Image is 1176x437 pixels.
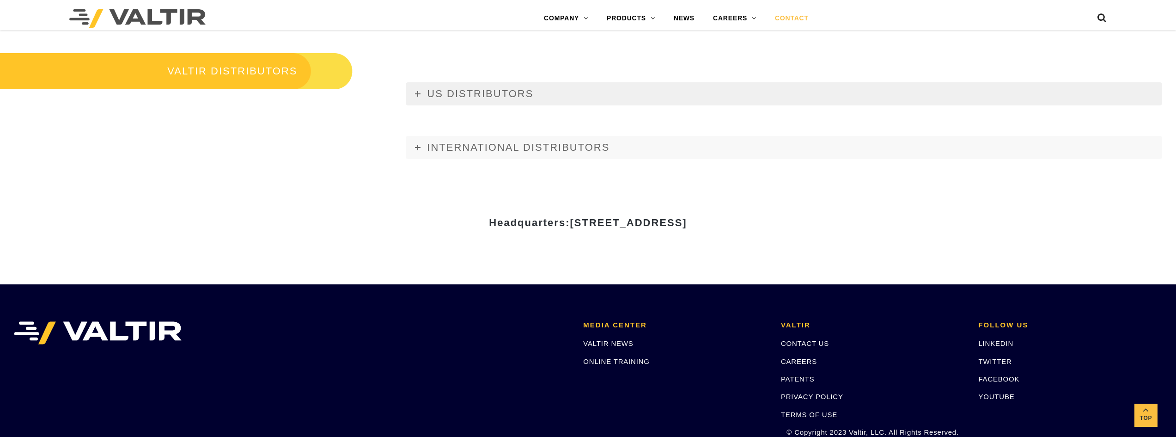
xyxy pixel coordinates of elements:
a: CAREERS [704,9,766,28]
span: [STREET_ADDRESS] [570,217,687,228]
a: FACEBOOK [978,375,1019,383]
h2: VALTIR [781,321,965,329]
a: COMPANY [535,9,597,28]
a: INTERNATIONAL DISTRIBUTORS [406,136,1162,159]
a: YOUTUBE [978,393,1014,400]
a: US DISTRIBUTORS [406,82,1162,105]
a: ONLINE TRAINING [583,357,649,365]
a: CAREERS [781,357,817,365]
span: US DISTRIBUTORS [427,88,533,99]
a: LINKEDIN [978,339,1013,347]
span: Top [1134,413,1158,424]
a: PRODUCTS [597,9,664,28]
a: NEWS [664,9,704,28]
a: TWITTER [978,357,1011,365]
a: PATENTS [781,375,815,383]
a: VALTIR NEWS [583,339,633,347]
span: INTERNATIONAL DISTRIBUTORS [427,142,609,153]
a: PRIVACY POLICY [781,393,843,400]
img: Valtir [69,9,206,28]
strong: Headquarters: [489,217,687,228]
a: Top [1134,404,1158,427]
a: TERMS OF USE [781,411,837,419]
h2: FOLLOW US [978,321,1162,329]
a: CONTACT US [781,339,829,347]
h2: MEDIA CENTER [583,321,767,329]
a: CONTACT [766,9,818,28]
img: VALTIR [14,321,182,345]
